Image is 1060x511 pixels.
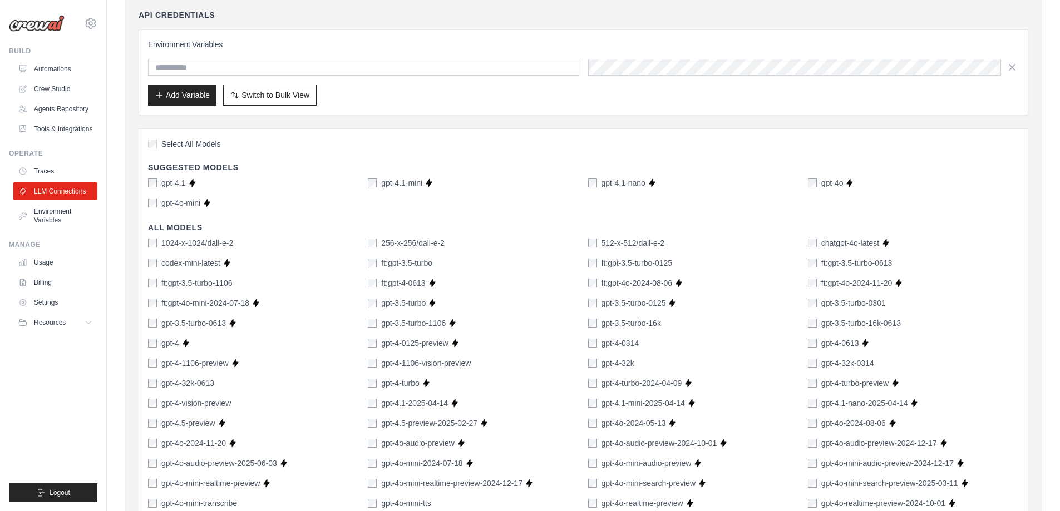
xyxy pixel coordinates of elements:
[368,459,377,468] input: gpt-4o-mini-2024-07-18
[381,378,419,389] label: gpt-4-turbo
[13,60,97,78] a: Automations
[588,178,597,187] input: gpt-4.1-nano
[808,479,817,488] input: gpt-4o-mini-search-preview-2025-03-11
[161,378,214,389] label: gpt-4-32k-0613
[9,47,97,56] div: Build
[381,177,422,188] label: gpt-4.1-mini
[602,297,666,309] label: gpt-3.5-turbo-0125
[381,317,446,329] label: gpt-3.5-turbo-1106
[148,319,157,328] input: gpt-3.5-turbo-0613
[368,479,377,488] input: gpt-4o-mini-realtime-preview-2024-12-17
[161,338,179,349] label: gpt-4
[368,178,377,187] input: gpt-4.1-mini
[808,399,817,408] input: gpt-4.1-nano-2025-04-14
[602,237,665,249] label: 512-x-512/dall-e-2
[161,257,220,269] label: codex-mini-latest
[808,459,817,468] input: gpt-4o-mini-audio-preview-2024-12-17
[148,359,157,368] input: gpt-4-1106-preview
[161,478,260,489] label: gpt-4o-mini-realtime-preview
[381,498,431,509] label: gpt-4o-mini-tts
[588,439,597,448] input: gpt-4o-audio-preview-2024-10-01
[161,358,229,369] label: gpt-4-1106-preview
[588,259,597,267] input: ft:gpt-3.5-turbo-0125
[34,318,66,327] span: Resources
[148,178,157,187] input: gpt-4.1
[821,458,954,469] label: gpt-4o-mini-audio-preview-2024-12-17
[368,499,377,508] input: gpt-4o-mini-tts
[148,299,157,307] input: ft:gpt-4o-mini-2024-07-18
[148,379,157,388] input: gpt-4-32k-0613
[148,39,1019,50] h3: Environment Variables
[381,458,462,469] label: gpt-4o-mini-2024-07-18
[50,488,70,497] span: Logout
[381,277,425,289] label: ft:gpt-4-0613
[148,85,216,106] button: Add Variable
[602,418,666,429] label: gpt-4o-2024-05-13
[602,438,717,449] label: gpt-4o-audio-preview-2024-10-01
[588,479,597,488] input: gpt-4o-mini-search-preview
[588,339,597,348] input: gpt-4-0314
[602,398,685,409] label: gpt-4.1-mini-2025-04-14
[588,419,597,428] input: gpt-4o-2024-05-13
[808,259,817,267] input: ft:gpt-3.5-turbo-0613
[602,358,634,369] label: gpt-4-32k
[161,197,200,209] label: gpt-4o-mini
[808,319,817,328] input: gpt-3.5-turbo-16k-0613
[13,294,97,311] a: Settings
[808,439,817,448] input: gpt-4o-audio-preview-2024-12-17
[13,120,97,138] a: Tools & Integrations
[161,138,221,150] span: Select All Models
[808,239,817,247] input: chatgpt-4o-latest
[381,478,522,489] label: gpt-4o-mini-realtime-preview-2024-12-17
[13,274,97,291] a: Billing
[368,299,377,307] input: gpt-3.5-turbo
[588,379,597,388] input: gpt-4-turbo-2024-04-09
[381,398,448,409] label: gpt-4.1-2025-04-14
[13,314,97,331] button: Resources
[161,438,226,449] label: gpt-4o-2024-11-20
[381,358,471,369] label: gpt-4-1106-vision-preview
[381,438,455,449] label: gpt-4o-audio-preview
[808,339,817,348] input: gpt-4-0613
[161,177,186,188] label: gpt-4.1
[808,419,817,428] input: gpt-4o-2024-08-06
[161,297,249,309] label: ft:gpt-4o-mini-2024-07-18
[821,378,889,389] label: gpt-4-turbo-preview
[9,240,97,249] div: Manage
[821,438,937,449] label: gpt-4o-audio-preview-2024-12-17
[148,140,157,148] input: Select All Models
[148,339,157,348] input: gpt-4
[602,277,673,289] label: ft:gpt-4o-2024-08-06
[148,279,157,287] input: ft:gpt-3.5-turbo-1106
[368,239,377,247] input: 256-x-256/dall-e-2
[381,237,445,249] label: 256-x-256/dall-e-2
[381,297,426,309] label: gpt-3.5-turbo
[588,499,597,508] input: gpt-4o-realtime-preview
[588,359,597,368] input: gpt-4-32k
[368,279,377,287] input: ft:gpt-4-0613
[821,478,958,489] label: gpt-4o-mini-search-preview-2025-03-11
[821,277,893,289] label: ft:gpt-4o-2024-11-20
[148,199,157,207] input: gpt-4o-mini
[161,237,233,249] label: 1024-x-1024/dall-e-2
[368,259,377,267] input: ft:gpt-3.5-turbo
[148,459,157,468] input: gpt-4o-audio-preview-2025-06-03
[381,257,432,269] label: ft:gpt-3.5-turbo
[821,317,901,329] label: gpt-3.5-turbo-16k-0613
[148,439,157,448] input: gpt-4o-2024-11-20
[148,499,157,508] input: gpt-4o-mini-transcribe
[821,358,874,369] label: gpt-4-32k-0314
[148,419,157,428] input: gpt-4.5-preview
[821,418,886,429] label: gpt-4o-2024-08-06
[139,9,215,21] h4: API Credentials
[161,317,226,329] label: gpt-3.5-turbo-0613
[9,15,65,32] img: Logo
[821,338,859,349] label: gpt-4-0613
[588,399,597,408] input: gpt-4.1-mini-2025-04-14
[148,479,157,488] input: gpt-4o-mini-realtime-preview
[821,257,893,269] label: ft:gpt-3.5-turbo-0613
[368,359,377,368] input: gpt-4-1106-vision-preview
[161,418,215,429] label: gpt-4.5-preview
[588,459,597,468] input: gpt-4o-mini-audio-preview
[381,338,448,349] label: gpt-4-0125-preview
